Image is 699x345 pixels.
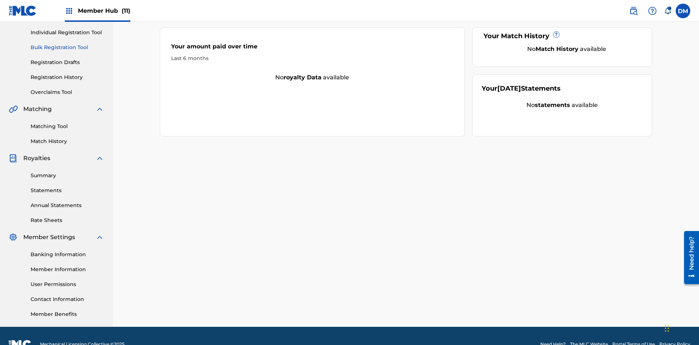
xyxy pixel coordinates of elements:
[9,5,37,16] img: MLC Logo
[482,31,643,41] div: Your Match History
[648,7,657,15] img: help
[31,310,104,318] a: Member Benefits
[31,202,104,209] a: Annual Statements
[491,45,643,53] div: No available
[95,105,104,114] img: expand
[536,45,578,52] strong: Match History
[31,172,104,179] a: Summary
[31,74,104,81] a: Registration History
[31,217,104,224] a: Rate Sheets
[78,7,130,15] span: Member Hub
[665,317,669,339] div: Drag
[160,73,465,82] div: No available
[663,310,699,345] iframe: Chat Widget
[31,187,104,194] a: Statements
[9,105,18,114] img: Matching
[23,154,50,163] span: Royalties
[482,84,561,94] div: Your Statements
[9,154,17,163] img: Royalties
[171,42,454,55] div: Your amount paid over time
[31,296,104,303] a: Contact Information
[31,138,104,145] a: Match History
[31,281,104,288] a: User Permissions
[645,4,660,18] div: Help
[629,7,638,15] img: search
[664,7,671,15] div: Notifications
[23,233,75,242] span: Member Settings
[9,233,17,242] img: Member Settings
[31,59,104,66] a: Registration Drafts
[95,154,104,163] img: expand
[553,32,559,37] span: ?
[679,228,699,288] iframe: Resource Center
[65,7,74,15] img: Top Rightsholders
[626,4,641,18] a: Public Search
[31,123,104,130] a: Matching Tool
[23,105,52,114] span: Matching
[482,101,643,110] div: No available
[284,74,321,81] strong: royalty data
[31,266,104,273] a: Member Information
[535,102,570,108] strong: statements
[31,29,104,36] a: Individual Registration Tool
[676,4,690,18] div: User Menu
[122,7,130,14] span: (11)
[31,44,104,51] a: Bulk Registration Tool
[31,251,104,258] a: Banking Information
[171,55,454,62] div: Last 6 months
[497,84,521,92] span: [DATE]
[95,233,104,242] img: expand
[31,88,104,96] a: Overclaims Tool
